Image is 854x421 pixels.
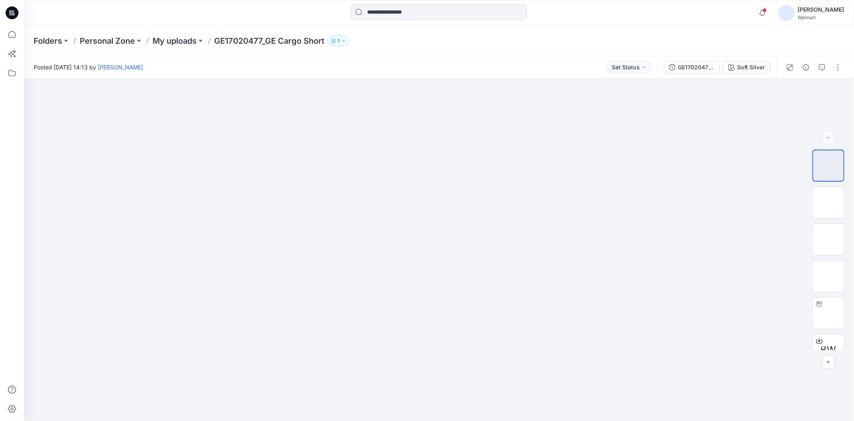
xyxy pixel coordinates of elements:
span: BW [821,343,836,357]
span: Posted [DATE] 14:13 by [34,63,143,71]
img: avatar [778,5,794,21]
div: [PERSON_NAME] [798,5,844,14]
div: Soft Silver [737,63,765,72]
button: Soft Silver [723,61,770,74]
p: 1 [338,36,340,45]
div: GE17020477_GE Cargo Short [678,63,715,72]
p: GE17020477_GE Cargo Short [214,35,324,47]
a: Personal Zone [80,35,135,47]
a: Folders [34,35,62,47]
a: My uploads [153,35,197,47]
button: GE17020477_GE Cargo Short [664,61,720,74]
div: Walmart [798,14,844,20]
a: [PERSON_NAME] [98,64,143,71]
button: Details [800,61,812,74]
button: 1 [328,35,350,47]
